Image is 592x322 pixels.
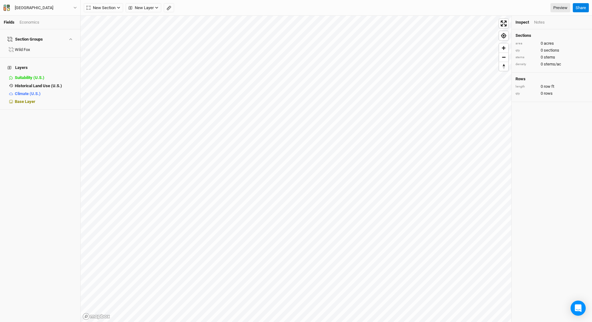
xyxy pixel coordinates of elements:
[515,91,538,96] div: qty
[515,62,538,67] div: density
[84,3,123,13] button: New Section
[544,48,559,53] span: sections
[15,99,77,104] div: Base Layer
[515,54,588,60] div: 0
[4,61,77,74] h4: Layers
[544,41,554,46] span: acres
[499,31,508,40] button: Find my location
[20,20,39,25] div: Economics
[515,84,588,89] div: 0
[515,41,538,46] div: area
[571,301,586,316] div: Open Intercom Messenger
[515,33,588,38] h4: Sections
[87,5,116,11] span: New Section
[499,43,508,53] button: Zoom in
[550,3,570,13] a: Preview
[515,91,588,96] div: 0
[15,75,44,80] span: Suitability (U.S.)
[515,48,588,53] div: 0
[499,19,508,28] button: Enter fullscreen
[15,5,53,11] div: [GEOGRAPHIC_DATA]
[544,54,555,60] span: stems
[164,3,174,13] button: Shortcut: M
[8,37,43,42] div: Section Groups
[15,5,53,11] div: Camino Farm
[15,99,35,104] span: Base Layer
[573,3,589,13] button: Share
[15,47,77,52] div: Wild Fox
[15,75,77,80] div: Suitability (U.S.)
[126,3,161,13] button: New Layer
[515,84,538,89] div: length
[15,91,77,96] div: Climate (U.S.)
[3,4,77,11] button: [GEOGRAPHIC_DATA]
[15,91,41,96] span: Climate (U.S.)
[515,61,588,67] div: 0
[544,91,553,96] span: rows
[499,53,508,62] button: Zoom out
[499,62,508,71] button: Reset bearing to north
[515,41,588,46] div: 0
[68,37,73,41] button: Show section groups
[515,76,588,82] h4: Rows
[15,83,62,88] span: Historical Land Use (U.S.)
[534,20,545,25] div: Notes
[544,84,554,89] span: row ft
[83,313,110,320] a: Mapbox logo
[544,61,561,67] span: stems/ac
[515,20,529,25] div: Inspect
[81,16,511,322] canvas: Map
[15,83,77,88] div: Historical Land Use (U.S.)
[4,20,14,25] a: Fields
[515,48,538,53] div: qty
[515,55,538,60] div: stems
[128,5,154,11] span: New Layer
